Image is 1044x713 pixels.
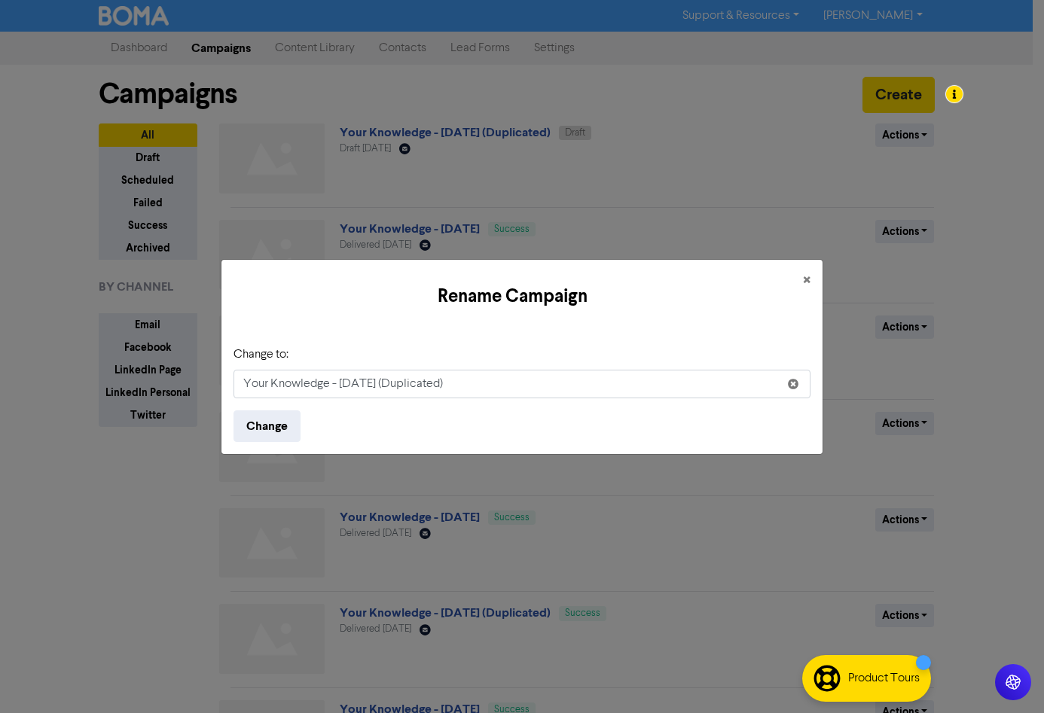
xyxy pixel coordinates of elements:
h5: Rename Campaign [234,283,791,310]
button: Close [791,260,823,302]
button: Change [234,410,301,442]
label: Change to: [234,346,288,364]
span: × [803,270,810,292]
iframe: Chat Widget [855,550,1044,713]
